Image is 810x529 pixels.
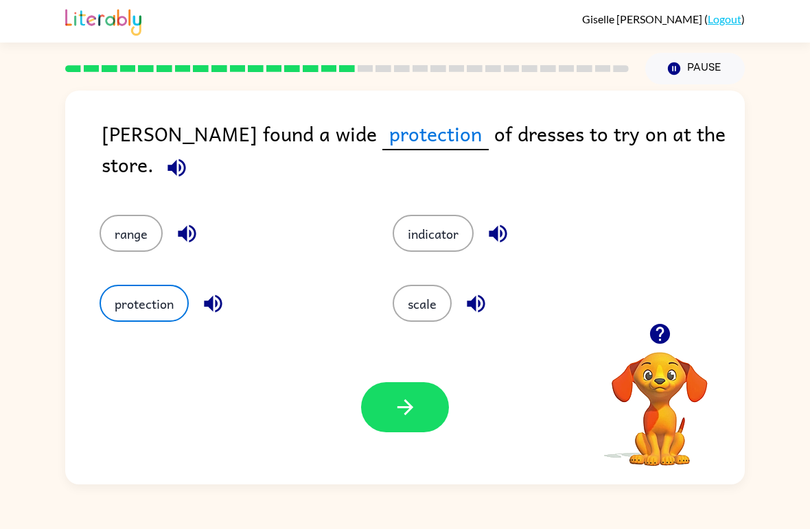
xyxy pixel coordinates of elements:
[393,285,452,322] button: scale
[100,215,163,252] button: range
[645,53,745,84] button: Pause
[393,215,474,252] button: indicator
[100,285,189,322] button: protection
[582,12,745,25] div: ( )
[102,118,745,187] div: [PERSON_NAME] found a wide of dresses to try on at the store.
[582,12,704,25] span: Giselle [PERSON_NAME]
[382,118,489,150] span: protection
[708,12,741,25] a: Logout
[65,5,141,36] img: Literably
[591,331,728,468] video: Your browser must support playing .mp4 files to use Literably. Please try using another browser.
